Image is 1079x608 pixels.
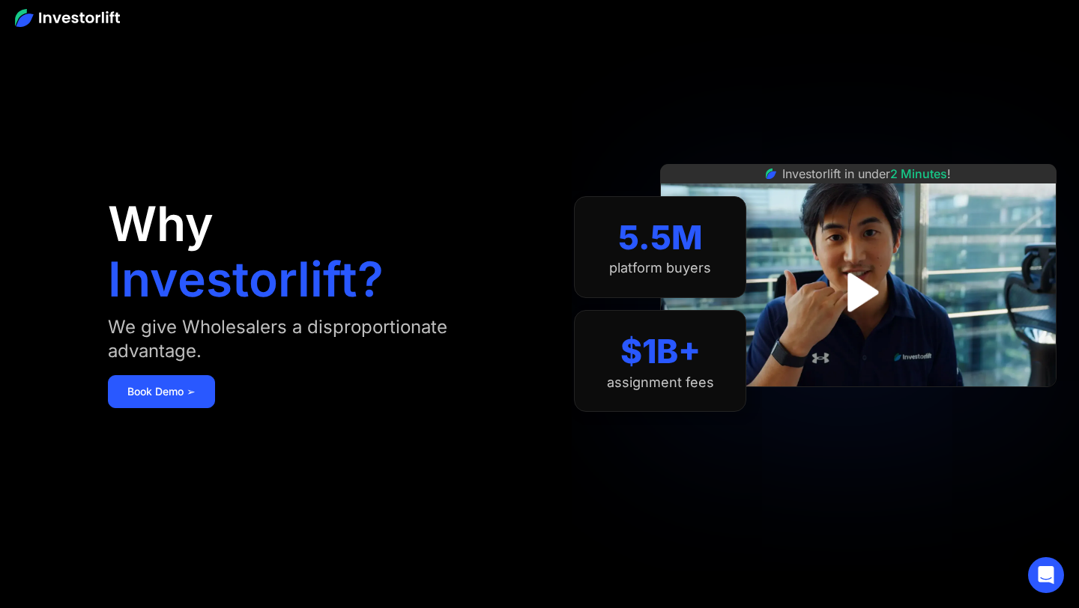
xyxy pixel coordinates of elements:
[108,375,215,408] a: Book Demo ➢
[746,395,971,413] iframe: Customer reviews powered by Trustpilot
[890,166,947,181] span: 2 Minutes
[825,259,892,326] a: open lightbox
[108,255,384,303] h1: Investorlift?
[607,374,714,391] div: assignment fees
[108,200,214,248] h1: Why
[620,332,701,371] div: $1B+
[618,218,703,258] div: 5.5M
[782,165,951,183] div: Investorlift in under !
[108,315,492,363] div: We give Wholesalers a disproportionate advantage.
[1028,557,1064,593] div: Open Intercom Messenger
[609,260,711,276] div: platform buyers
